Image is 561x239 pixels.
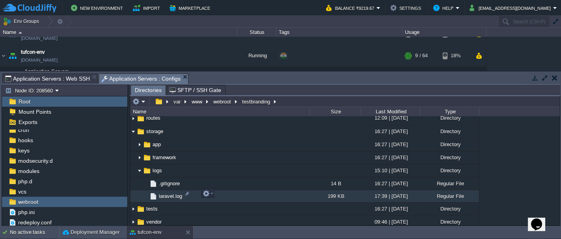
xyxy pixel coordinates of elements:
[136,165,143,177] img: AMDAwAAAACH5BAEAAAAALAAAAAABAAEAAAICRAEAOw==
[443,45,468,66] div: 18%
[420,151,479,164] div: Directory
[101,74,181,84] span: Application Servers : Configs
[17,147,31,154] a: keys
[143,177,149,190] img: AMDAwAAAACH5BAEAAAAALAAAAAABAAEAAAICRAEAOw==
[310,107,361,116] div: Size
[309,177,361,190] div: 14 B
[21,56,58,64] a: [DOMAIN_NAME]
[420,203,479,215] div: Directory
[130,216,136,228] img: AMDAwAAAACH5BAEAAAAALAAAAAABAAEAAAICRAEAOw==
[145,205,159,212] a: tests
[528,207,553,231] iframe: chat widget
[420,190,479,202] div: Regular File
[21,34,58,42] a: [DOMAIN_NAME]
[3,16,42,27] button: Env Groups
[17,108,52,115] span: Mount Points
[135,85,162,95] span: Directories
[63,228,119,236] button: Deployment Manager
[17,178,34,185] a: php.d
[403,28,486,37] div: Usage
[420,112,479,124] div: Directory
[130,203,136,215] img: AMDAwAAAACH5BAEAAAAALAAAAAABAAEAAAICRAEAOw==
[241,98,272,105] button: testbranding
[158,193,183,199] a: laravel.log
[420,177,479,190] div: Regular File
[420,164,479,177] div: Directory
[136,114,145,123] img: AMDAwAAAACH5BAEAAAAALAAAAAABAAEAAAICRAEAOw==
[17,167,41,175] a: modules
[10,226,59,239] div: No active tasks
[433,3,456,13] button: Help
[158,180,181,187] a: .gitignore
[17,209,36,216] a: php.ini
[131,107,309,116] div: Name
[17,219,53,226] a: redeploy.conf
[17,157,54,164] a: modsecurity.d
[130,113,136,125] img: AMDAwAAAACH5BAEAAAAALAAAAAABAAEAAAICRAEAOw==
[19,32,22,34] img: AMDAwAAAACH5BAEAAAAALAAAAAABAAEAAAICRAEAOw==
[361,203,420,215] div: 16:27 | [DATE]
[17,198,39,205] a: webroot
[145,128,164,135] span: storage
[5,87,55,94] button: Node ID: 208560
[145,218,163,225] a: vendor
[6,67,10,83] img: AMDAwAAAACH5BAEAAAAALAAAAAABAAEAAAICRAEAOw==
[21,48,45,56] span: tufcon-env
[145,115,162,121] a: routes
[17,188,28,195] a: vcs
[415,67,428,83] div: 2 / 32
[0,45,7,66] img: AMDAwAAAACH5BAEAAAAALAAAAAABAAEAAAICRAEAOw==
[361,164,420,177] div: 15:10 | [DATE]
[151,154,177,161] a: framework
[143,140,151,149] img: AMDAwAAAACH5BAEAAAAALAAAAAABAAEAAAICRAEAOw==
[17,126,30,134] a: cron
[277,28,402,37] div: Tags
[7,45,18,66] img: AMDAwAAAACH5BAEAAAAALAAAAAABAAEAAAICRAEAOw==
[136,205,145,213] img: AMDAwAAAACH5BAEAAAAALAAAAAABAAEAAAICRAEAOw==
[136,127,145,136] img: AMDAwAAAACH5BAEAAAAALAAAAAABAAEAAAICRAEAOw==
[421,107,479,116] div: Type
[151,141,162,148] a: app
[17,119,39,126] a: Exports
[420,138,479,151] div: Directory
[212,98,233,105] button: webroot
[136,139,143,151] img: AMDAwAAAACH5BAEAAAAALAAAAAABAAEAAAICRAEAOw==
[151,167,163,174] a: logs
[420,125,479,137] div: Directory
[390,3,423,13] button: Settings
[136,152,143,164] img: AMDAwAAAACH5BAEAAAAALAAAAAABAAEAAAICRAEAOw==
[17,137,34,144] a: hooks
[361,190,420,202] div: 17:39 | [DATE]
[415,45,428,66] div: 9 / 64
[149,179,158,188] img: AMDAwAAAACH5BAEAAAAALAAAAAABAAEAAAICRAEAOw==
[11,67,22,83] img: AMDAwAAAACH5BAEAAAAALAAAAAABAAEAAAICRAEAOw==
[133,3,162,13] button: Import
[361,177,420,190] div: 16:27 | [DATE]
[24,68,70,75] span: Application Servers
[237,45,276,66] div: Running
[361,151,420,164] div: 16:27 | [DATE]
[362,107,420,116] div: Last Modified
[170,3,212,13] button: Marketplace
[172,98,183,105] button: var
[470,3,553,13] button: [EMAIL_ADDRESS][DOMAIN_NAME]
[1,28,237,37] div: Name
[443,67,468,83] div: 25%
[149,192,158,201] img: AMDAwAAAACH5BAEAAAAALAAAAAABAAEAAAICRAEAOw==
[361,112,420,124] div: 12:09 | [DATE]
